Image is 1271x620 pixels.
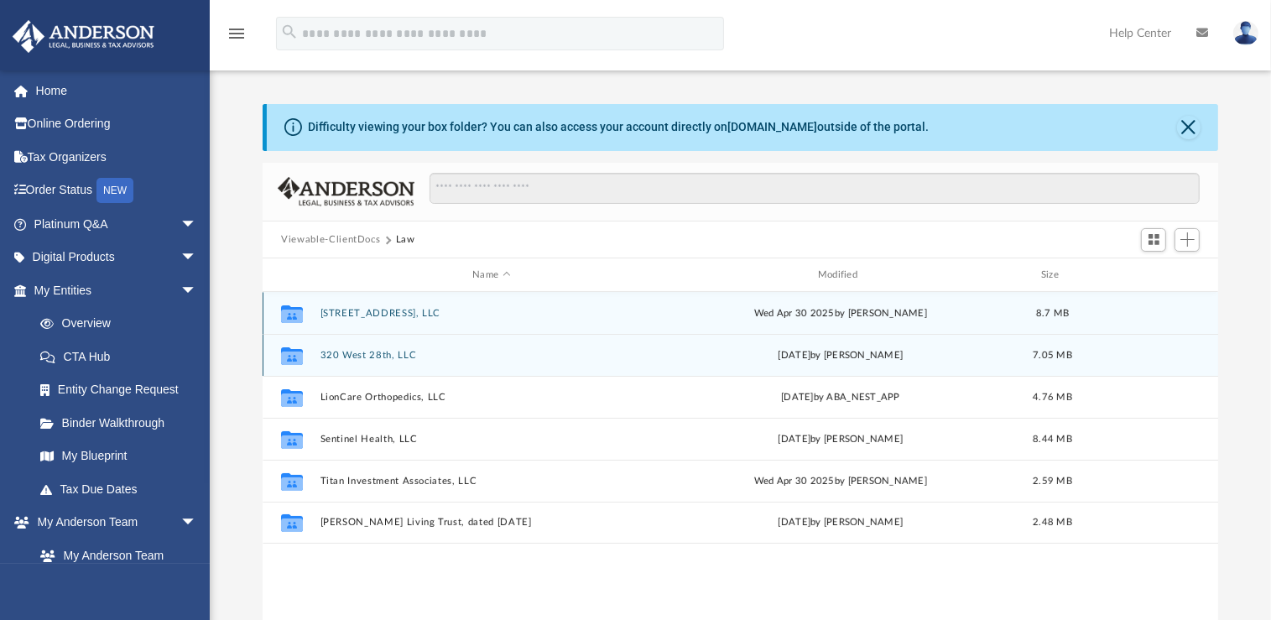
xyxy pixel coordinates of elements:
[12,207,222,241] a: Platinum Q&Aarrow_drop_down
[1033,477,1072,486] span: 2.59 MB
[8,20,159,53] img: Anderson Advisors Platinum Portal
[12,506,214,539] a: My Anderson Teamarrow_drop_down
[1233,21,1258,45] img: User Pic
[320,518,663,529] button: [PERSON_NAME] Living Trust, dated [DATE]
[669,306,1012,321] div: Wed Apr 30 2025 by [PERSON_NAME]
[320,434,663,445] button: Sentinel Health, LLC
[396,232,415,247] button: Law
[1033,393,1072,402] span: 4.76 MB
[180,207,214,242] span: arrow_drop_down
[320,350,663,361] button: 320 West 28th, LLC
[23,373,222,407] a: Entity Change Request
[1033,518,1072,527] span: 2.48 MB
[1177,116,1201,139] button: Close
[12,274,222,307] a: My Entitiesarrow_drop_down
[1036,309,1070,318] span: 8.7 MB
[1033,435,1072,444] span: 8.44 MB
[281,232,380,247] button: Viewable-ClientDocs
[270,268,312,283] div: id
[669,474,1012,489] div: Wed Apr 30 2025 by [PERSON_NAME]
[320,308,663,319] button: [STREET_ADDRESS], LLC
[23,307,222,341] a: Overview
[23,406,222,440] a: Binder Walkthrough
[96,178,133,203] div: NEW
[727,120,817,133] a: [DOMAIN_NAME]
[1019,268,1086,283] div: Size
[430,173,1200,205] input: Search files and folders
[180,506,214,540] span: arrow_drop_down
[12,140,222,174] a: Tax Organizers
[669,390,1012,405] div: [DATE] by ABA_NEST_APP
[12,241,222,274] a: Digital Productsarrow_drop_down
[669,268,1012,283] div: Modified
[227,23,247,44] i: menu
[23,539,206,572] a: My Anderson Team
[308,118,929,136] div: Difficulty viewing your box folder? You can also access your account directly on outside of the p...
[669,515,1012,530] div: [DATE] by [PERSON_NAME]
[1033,351,1072,360] span: 7.05 MB
[1141,228,1166,252] button: Switch to Grid View
[1175,228,1200,252] button: Add
[180,274,214,308] span: arrow_drop_down
[12,174,222,208] a: Order StatusNEW
[280,23,299,41] i: search
[180,241,214,275] span: arrow_drop_down
[320,476,663,487] button: Titan Investment Associates, LLC
[12,107,222,141] a: Online Ordering
[320,268,662,283] div: Name
[320,392,663,403] button: LionCare Orthopedics, LLC
[12,74,222,107] a: Home
[23,472,222,506] a: Tax Due Dates
[23,440,214,473] a: My Blueprint
[227,32,247,44] a: menu
[669,432,1012,447] div: [DATE] by [PERSON_NAME]
[23,340,222,373] a: CTA Hub
[669,348,1012,363] div: [DATE] by [PERSON_NAME]
[1094,268,1211,283] div: id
